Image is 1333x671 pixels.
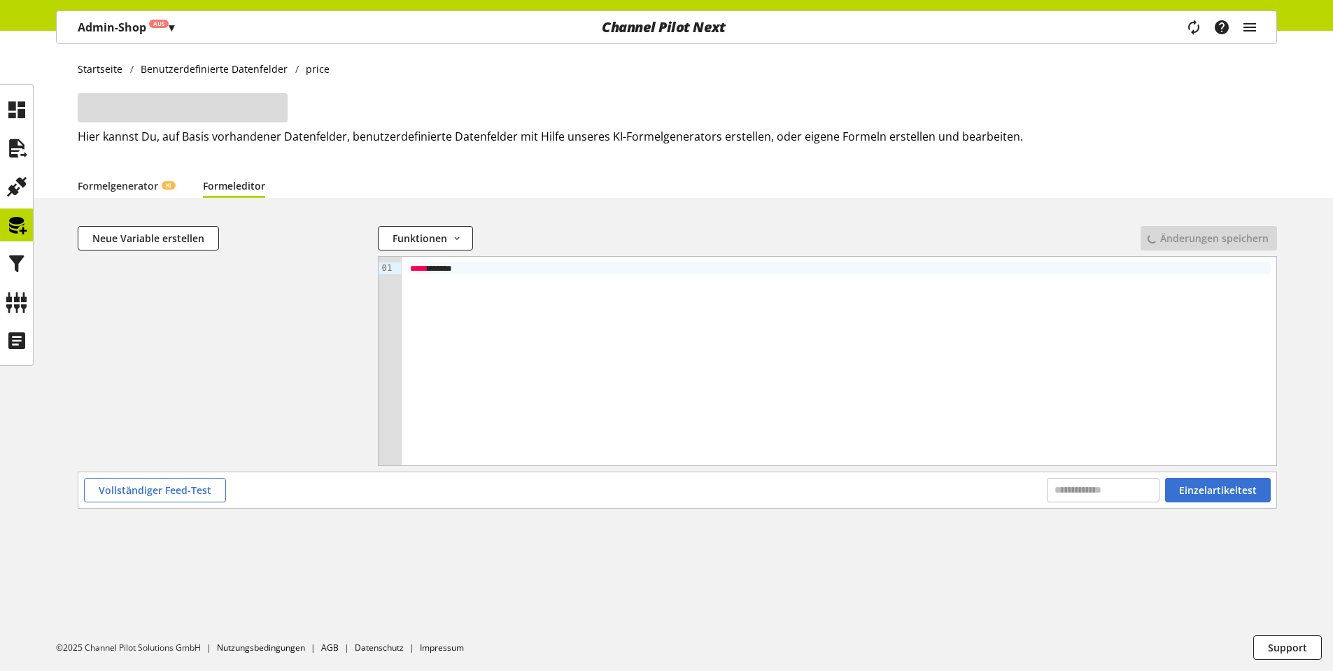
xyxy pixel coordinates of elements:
button: Funktionen [378,226,473,250]
span: Funktionen [393,231,447,246]
a: Nutzungsbedingungen [217,642,305,654]
button: Einzelartikeltest [1165,478,1271,502]
span: KI [166,181,171,190]
a: Formeleditor [203,178,265,193]
span: Support [1268,640,1307,655]
span: Aus [153,20,164,28]
button: Support [1253,635,1322,660]
a: FormelgeneratorKI [78,178,175,193]
span: Neue Variable erstellen [92,231,204,246]
a: Benutzerdefinierte Datenfelder [134,62,295,76]
span: ▾ [169,20,174,35]
span: Einzelartikeltest [1179,483,1257,497]
button: Vollständiger Feed-Test [84,478,226,502]
a: Impressum [420,642,464,654]
div: 01 [379,262,395,274]
li: ©2025 Channel Pilot Solutions GmbH [56,642,217,654]
a: Startseite [78,62,130,76]
h2: Hier kannst Du, auf Basis vorhandener Datenfelder, benutzerdefinierte Datenfelder mit Hilfe unser... [78,128,1277,145]
nav: main navigation [56,10,1277,44]
button: Neue Variable erstellen [78,226,219,250]
a: Datenschutz [355,642,404,654]
a: AGB [321,642,339,654]
span: Vollständiger Feed-Test [99,483,211,497]
p: Admin-Shop [78,19,174,36]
